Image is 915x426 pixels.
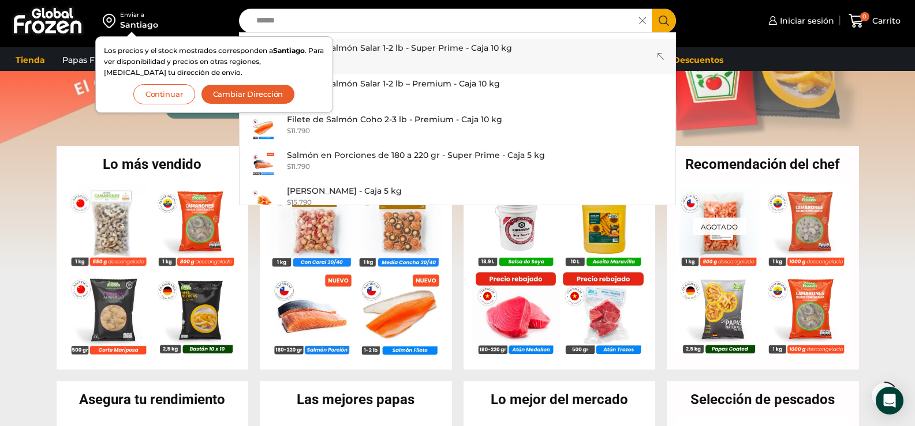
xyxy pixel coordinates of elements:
[120,19,158,31] div: Santiago
[652,9,676,33] button: Search button
[240,39,676,74] a: Filete de Salmón Salar 1-2 lb - Super Prime - Caja 10 kg $11.990
[10,49,51,71] a: Tienda
[693,217,746,235] p: Agotado
[287,42,512,54] p: Filete de Salmón Salar 1-2 lb - Super Prime - Caja 10 kg
[240,110,676,146] a: Filete de Salmón Coho 2-3 lb - Premium - Caja 10 kg $11.790
[103,11,120,31] img: address-field-icon.svg
[287,126,291,135] span: $
[287,113,502,126] p: Filete de Salmón Coho 2-3 lb - Premium - Caja 10 kg
[667,157,859,171] h2: Recomendación del chef
[860,12,869,21] span: 0
[240,146,676,182] a: Salmón en Porciones de 180 a 220 gr - Super Prime - Caja 5 kg $11.790
[287,149,545,161] p: Salmón en Porciones de 180 a 220 gr - Super Prime - Caja 5 kg
[240,182,676,217] a: [PERSON_NAME] - Caja 5 kg $15.790
[201,84,296,104] button: Cambiar Dirección
[287,198,312,206] bdi: 15.790
[273,46,305,55] strong: Santiago
[869,15,901,27] span: Carrito
[777,15,834,27] span: Iniciar sesión
[287,162,310,171] bdi: 11.790
[846,7,903,35] a: 0 Carrito
[765,9,834,32] a: Iniciar sesión
[667,49,729,71] a: Descuentos
[260,393,452,406] h2: Las mejores papas
[287,77,500,90] p: Filete de Salmón Salar 1-2 lb – Premium - Caja 10 kg
[287,184,402,197] p: [PERSON_NAME] - Caja 5 kg
[104,45,324,78] p: Los precios y el stock mostrados corresponden a . Para ver disponibilidad y precios en otras regi...
[120,11,158,19] div: Enviar a
[57,393,249,406] h2: Asegura tu rendimiento
[287,198,291,206] span: $
[876,387,903,414] div: Open Intercom Messenger
[287,162,291,171] span: $
[133,84,195,104] button: Continuar
[240,74,676,110] a: Filete de Salmón Salar 1-2 lb – Premium - Caja 10 kg $10.990
[464,393,656,406] h2: Lo mejor del mercado
[57,49,118,71] a: Papas Fritas
[667,393,859,406] h2: Selección de pescados
[287,126,310,135] bdi: 11.790
[57,157,249,171] h2: Lo más vendido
